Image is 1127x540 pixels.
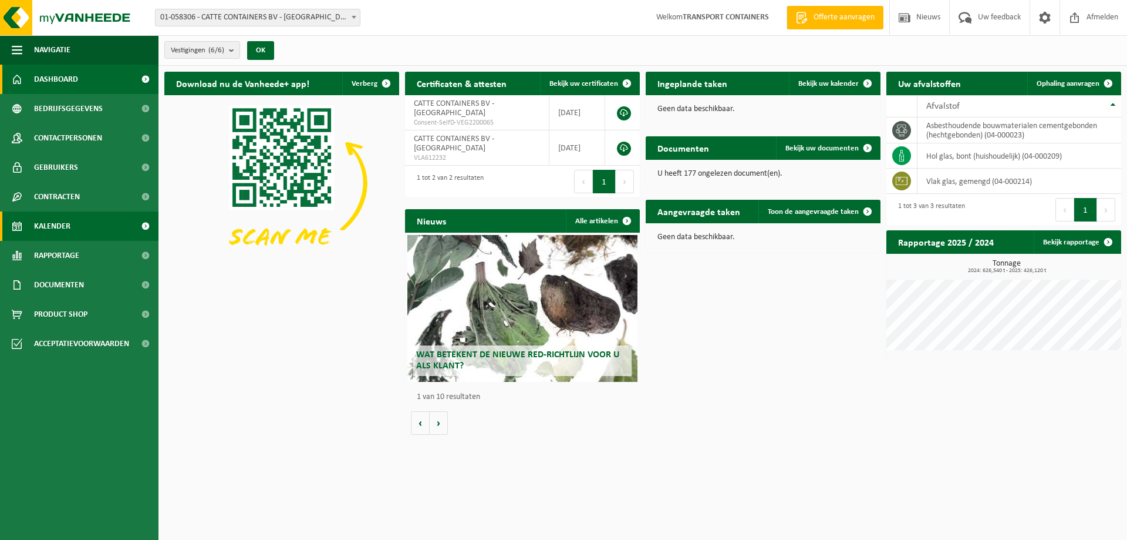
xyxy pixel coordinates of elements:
h2: Uw afvalstoffen [886,72,973,95]
a: Bekijk uw kalender [789,72,879,95]
button: Next [616,170,634,193]
button: Verberg [342,72,398,95]
button: Vestigingen(6/6) [164,41,240,59]
span: Documenten [34,270,84,300]
span: Afvalstof [926,102,960,111]
span: Kalender [34,212,70,241]
span: Consent-SelfD-VEG2200065 [414,118,540,128]
a: Toon de aangevraagde taken [758,200,879,223]
button: OK [247,41,274,60]
span: Bekijk uw kalender [798,80,859,88]
span: Acceptatievoorwaarden [34,329,129,358]
p: U heeft 177 ongelezen document(en). [657,170,869,178]
span: Wat betekent de nieuwe RED-richtlijn voor u als klant? [416,350,619,371]
span: Product Shop [34,300,87,329]
span: Vestigingen [171,42,224,59]
a: Alle artikelen [566,209,639,233]
img: Download de VHEPlus App [164,95,399,271]
button: Vorige [411,411,430,435]
button: Volgende [430,411,448,435]
span: 01-058306 - CATTE CONTAINERS BV - OUDENAARDE [156,9,360,26]
a: Bekijk uw documenten [776,136,879,160]
td: [DATE] [549,95,605,130]
h2: Aangevraagde taken [646,200,752,223]
div: 1 tot 3 van 3 resultaten [892,197,965,223]
h2: Certificaten & attesten [405,72,518,95]
a: Bekijk rapportage [1034,230,1120,254]
h2: Documenten [646,136,721,159]
a: Offerte aanvragen [787,6,883,29]
span: VLA612232 [414,153,540,163]
span: CATTE CONTAINERS BV - [GEOGRAPHIC_DATA] [414,135,494,153]
span: Offerte aanvragen [811,12,878,24]
button: Next [1097,198,1115,222]
h3: Tonnage [892,260,1121,274]
td: [DATE] [549,130,605,166]
button: Previous [574,170,593,193]
p: 1 van 10 resultaten [417,393,634,401]
span: Bekijk uw documenten [785,145,859,152]
h2: Ingeplande taken [646,72,739,95]
td: hol glas, bont (huishoudelijk) (04-000209) [917,143,1121,169]
td: vlak glas, gemengd (04-000214) [917,169,1121,194]
div: 1 tot 2 van 2 resultaten [411,169,484,194]
td: asbesthoudende bouwmaterialen cementgebonden (hechtgebonden) (04-000023) [917,118,1121,143]
span: Ophaling aanvragen [1037,80,1099,88]
span: Verberg [352,80,377,88]
span: CATTE CONTAINERS BV - [GEOGRAPHIC_DATA] [414,99,494,118]
span: Gebruikers [34,153,78,182]
a: Ophaling aanvragen [1027,72,1120,95]
strong: TRANSPORT CONTAINERS [683,13,769,22]
h2: Download nu de Vanheede+ app! [164,72,321,95]
span: Bekijk uw certificaten [549,80,618,88]
count: (6/6) [208,46,224,54]
a: Wat betekent de nieuwe RED-richtlijn voor u als klant? [407,235,637,382]
p: Geen data beschikbaar. [657,105,869,113]
a: Bekijk uw certificaten [540,72,639,95]
span: Bedrijfsgegevens [34,94,103,123]
span: Toon de aangevraagde taken [768,208,859,216]
button: Previous [1055,198,1074,222]
span: Dashboard [34,65,78,94]
h2: Nieuws [405,209,458,232]
span: Contracten [34,182,80,212]
span: 01-058306 - CATTE CONTAINERS BV - OUDENAARDE [155,9,360,26]
button: 1 [593,170,616,193]
span: Navigatie [34,35,70,65]
button: 1 [1074,198,1097,222]
span: Rapportage [34,241,79,270]
p: Geen data beschikbaar. [657,233,869,242]
span: Contactpersonen [34,123,102,153]
h2: Rapportage 2025 / 2024 [886,230,1005,253]
span: 2024: 626,540 t - 2025: 426,120 t [892,268,1121,274]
